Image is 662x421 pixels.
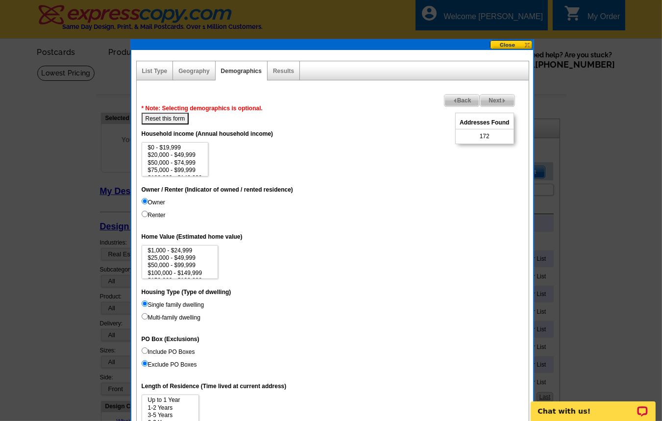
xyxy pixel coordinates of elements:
[147,167,203,174] option: $75,000 - $99,999
[142,300,148,307] input: Single family dwelling
[142,211,148,217] input: Renter
[147,270,213,277] option: $100,000 - $149,999
[147,254,213,262] option: $25,000 - $49,999
[142,185,293,194] label: Owner / Renter (Indicator of owned / rented residence)
[147,277,213,284] option: $150,000 - $199,999
[142,211,166,220] label: Renter
[444,94,480,107] a: Back
[142,360,197,369] label: Exclude PO Boxes
[142,313,200,322] label: Multi-family dwelling
[142,335,199,344] label: PO Box (Exclusions)
[142,129,273,138] label: Household income (Annual household income)
[142,68,168,74] a: List Type
[142,113,189,124] button: Reset this form
[147,262,213,269] option: $50,000 - $99,999
[147,404,194,412] option: 1-2 Years
[142,313,148,320] input: Multi-family dwelling
[142,288,231,297] label: Housing Type (Type of dwelling)
[142,198,148,204] input: Owner
[147,151,203,159] option: $20,000 - $49,999
[142,105,263,112] span: * Note: Selecting demographics is optional.
[142,382,287,391] label: Length of Residence (Time lived at current address)
[147,247,213,254] option: $1,000 - $24,999
[480,95,514,106] span: Next
[142,347,195,356] label: Include PO Boxes
[142,198,165,207] label: Owner
[444,95,480,106] span: Back
[456,116,513,129] span: Addresses Found
[480,132,490,141] span: 172
[147,174,203,182] option: $100,000 - $149,999
[524,390,662,421] iframe: LiveChat chat widget
[273,68,294,74] a: Results
[142,360,148,367] input: Exclude PO Boxes
[221,68,262,74] a: Demographics
[453,99,457,103] img: button-prev-arrow-gray.png
[147,396,194,404] option: Up to 1 Year
[178,68,209,74] a: Geography
[142,347,148,354] input: Include PO Boxes
[147,412,194,419] option: 3-5 Years
[502,99,506,103] img: button-next-arrow-gray.png
[147,159,203,167] option: $50,000 - $74,999
[142,232,243,241] label: Home Value (Estimated home value)
[480,94,515,107] a: Next
[147,144,203,151] option: $0 - $19,999
[142,300,204,309] label: Single family dwelling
